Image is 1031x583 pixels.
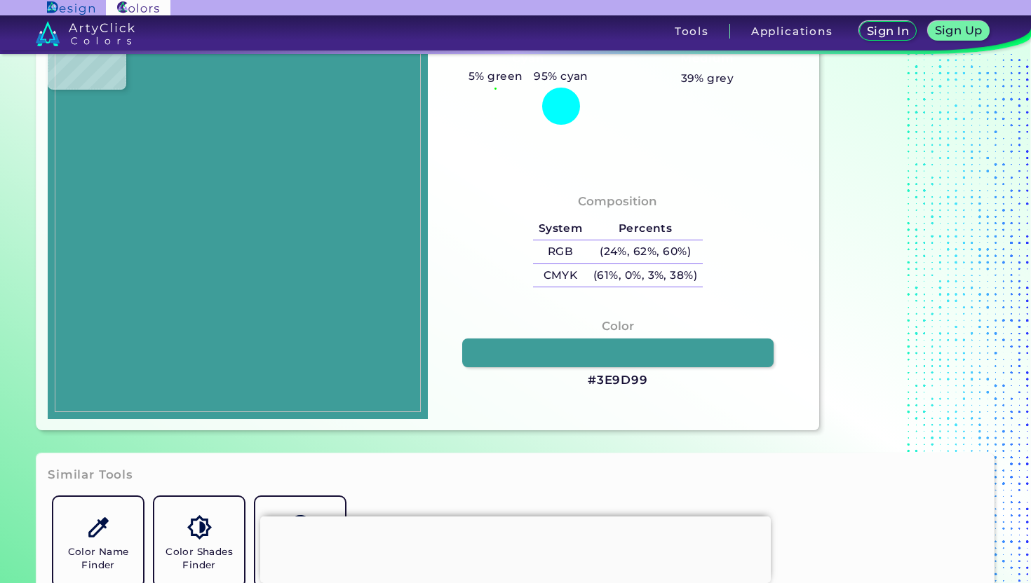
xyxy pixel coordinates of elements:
h5: CMYK [533,264,588,287]
img: ArtyClick Design logo [47,1,94,15]
img: icon_color_names_dictionary.svg [288,515,313,540]
h5: Color Name Finder [59,545,137,572]
h5: System [533,217,588,240]
img: a891c13b-6083-4f59-920e-c46a39d3538b [55,18,421,412]
h5: (61%, 0%, 3%, 38%) [588,264,703,287]
h3: Medium [674,50,740,67]
a: Sign Up [931,22,986,40]
h5: RGB [533,240,588,263]
img: icon_color_shades.svg [187,515,212,540]
img: icon_color_name_finder.svg [86,515,111,540]
h5: Sign Up [937,25,981,36]
h4: Composition [578,191,657,212]
h3: #3E9D99 [588,372,648,389]
img: logo_artyclick_colors_white.svg [36,21,135,46]
h5: Percents [588,217,703,240]
h5: Sign In [869,26,907,36]
iframe: Advertisement [260,516,771,579]
a: Sign In [862,22,914,40]
h5: 95% cyan [528,67,593,85]
h5: Color Shades Finder [160,545,238,572]
h5: 5% green [463,67,528,85]
h4: Color [602,316,634,336]
h5: (24%, 62%, 60%) [588,240,703,263]
h3: Cyan [506,50,551,67]
h3: Applications [751,26,833,36]
h3: Tools [675,26,709,36]
h5: 39% grey [681,69,734,88]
